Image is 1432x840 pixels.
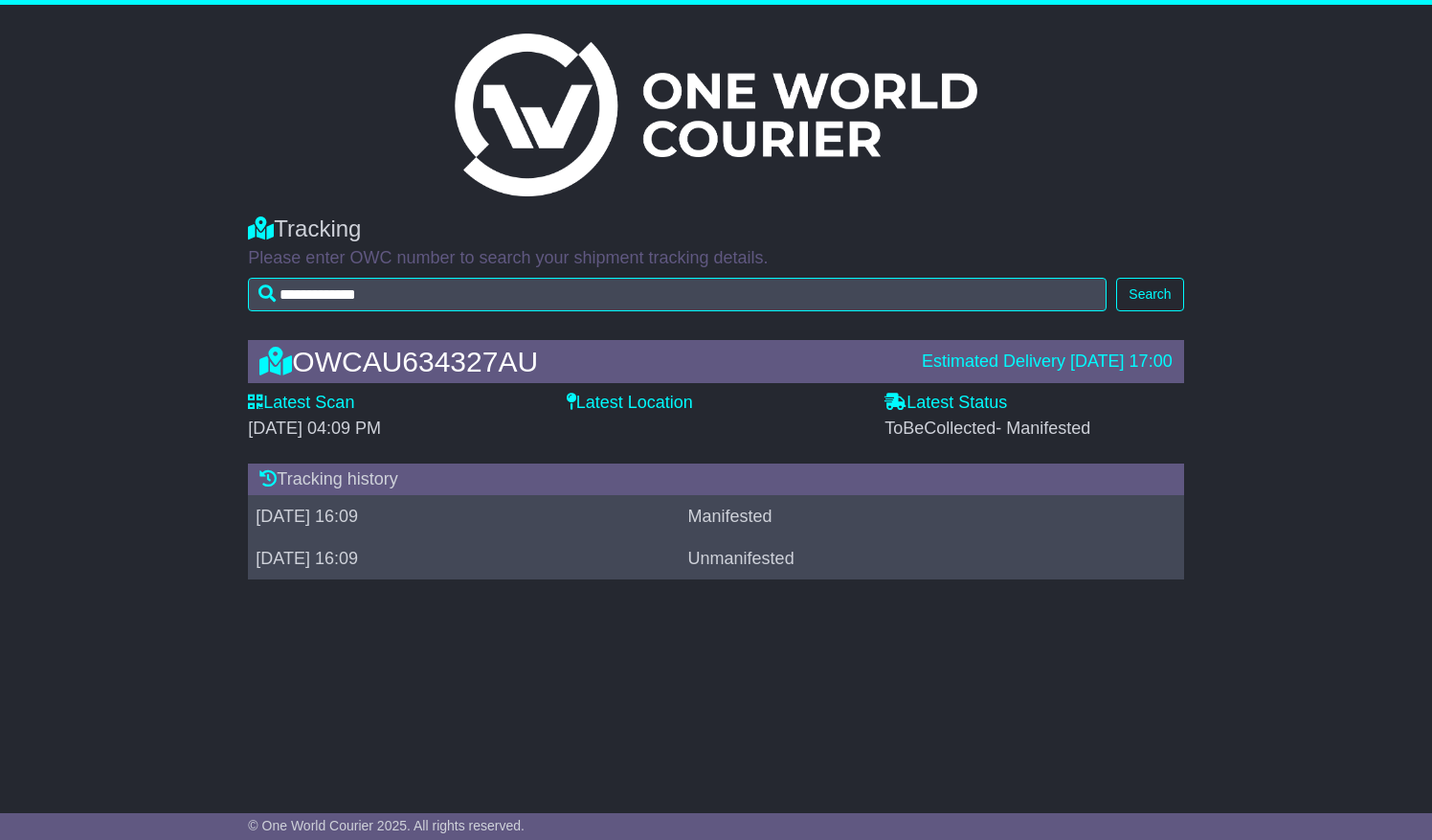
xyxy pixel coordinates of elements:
td: [DATE] 16:09 [248,496,680,538]
div: Estimated Delivery [DATE] 17:00 [922,352,1173,373]
p: Please enter OWC number to search your shipment tracking details. [248,248,1183,269]
span: ToBeCollected [884,419,1090,438]
td: Manifested [681,496,1128,538]
div: Tracking history [248,464,1183,496]
label: Latest Scan [248,393,354,414]
td: Unmanifested [681,538,1128,580]
span: - Manifested [996,419,1090,438]
span: © One World Courier 2025. All rights reserved. [248,818,525,833]
label: Latest Status [884,393,1007,414]
label: Latest Location [567,393,693,414]
img: Light [455,34,977,196]
td: [DATE] 16:09 [248,538,680,580]
div: OWCAU634327AU [250,346,912,377]
div: Tracking [248,216,1183,243]
span: [DATE] 04:09 PM [248,419,381,438]
button: Search [1116,278,1183,311]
